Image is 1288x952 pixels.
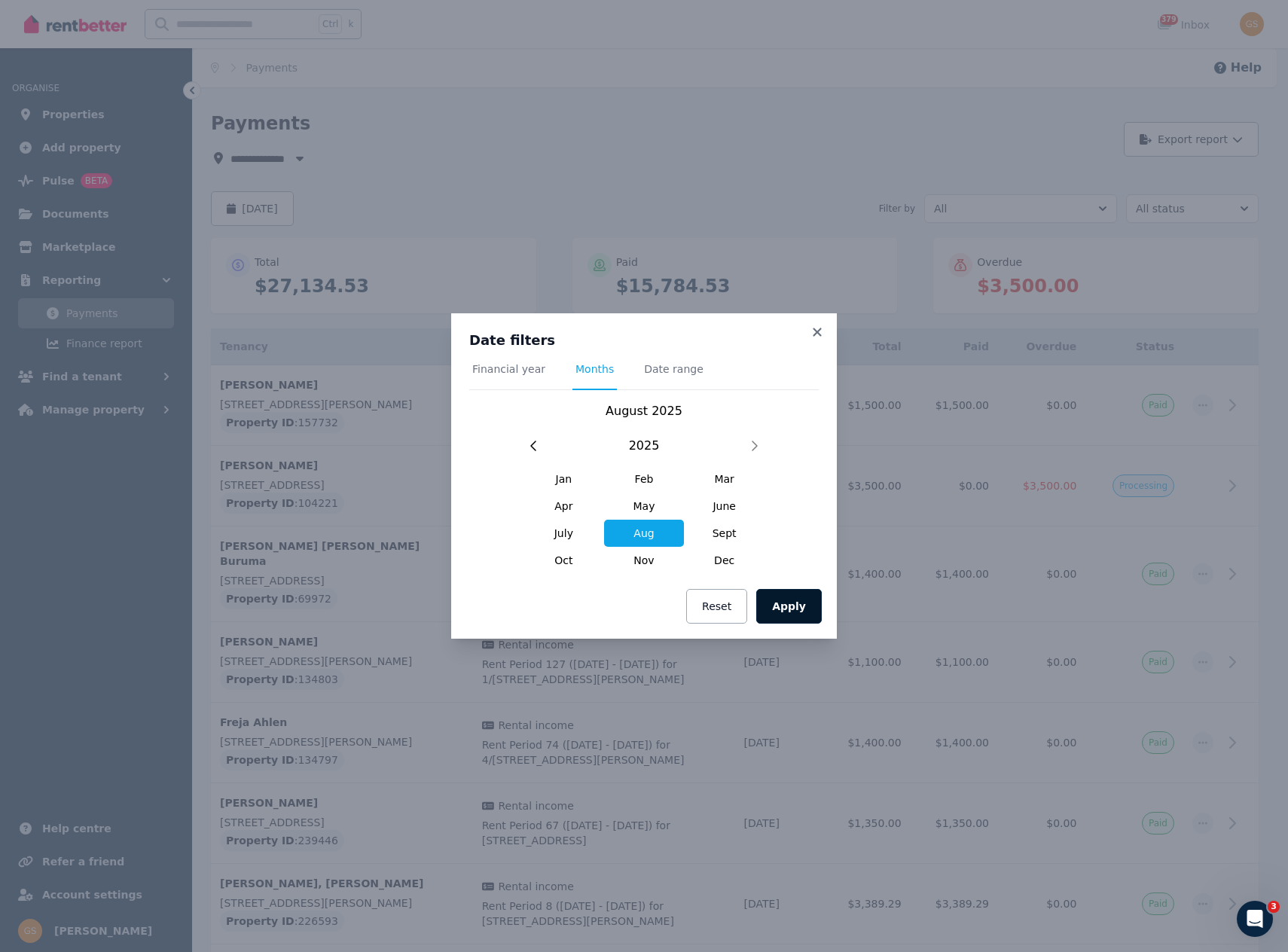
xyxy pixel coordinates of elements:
[684,547,765,574] span: Dec
[523,547,604,574] span: Oct
[469,331,819,349] h3: Date filters
[523,520,604,547] span: July
[756,589,822,624] button: Apply
[686,589,747,624] button: Reset
[684,493,765,520] span: June
[604,547,685,574] span: Nov
[604,493,685,520] span: May
[523,465,604,493] span: Jan
[472,362,545,377] span: Financial year
[1268,901,1280,913] span: 3
[606,404,682,418] span: August 2025
[684,465,765,493] span: Mar
[604,465,685,493] span: Feb
[629,437,660,455] span: 2025
[684,520,765,547] span: Sept
[604,520,685,547] span: Aug
[575,362,614,377] span: Months
[523,493,604,520] span: Apr
[469,362,819,390] nav: Tabs
[644,362,704,377] span: Date range
[1237,901,1273,937] iframe: Intercom live chat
